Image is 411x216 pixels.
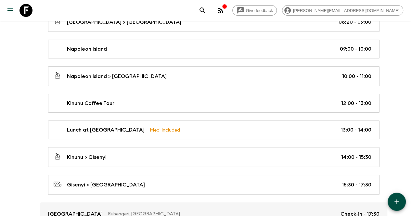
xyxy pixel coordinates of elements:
p: Meal Included [150,126,180,133]
a: Napoleon Island > [GEOGRAPHIC_DATA]10:00 - 11:00 [48,66,379,86]
p: 08:20 - 09:00 [339,18,371,26]
a: Gisenyi > [GEOGRAPHIC_DATA]15:30 - 17:30 [48,175,379,195]
a: Lunch at [GEOGRAPHIC_DATA]Meal Included13:00 - 14:00 [48,121,379,139]
a: Napoleon Island09:00 - 10:00 [48,40,379,58]
p: Kinunu Coffee Tour [67,99,114,107]
span: [PERSON_NAME][EMAIL_ADDRESS][DOMAIN_NAME] [289,8,403,13]
a: Kinunu > Gisenyi14:00 - 15:30 [48,147,379,167]
button: search adventures [196,4,209,17]
p: Kinunu > Gisenyi [67,153,107,161]
button: menu [4,4,17,17]
a: Give feedback [232,5,277,16]
p: 10:00 - 11:00 [342,72,371,80]
p: 13:00 - 14:00 [341,126,371,134]
p: Gisenyi > [GEOGRAPHIC_DATA] [67,181,145,189]
p: 14:00 - 15:30 [341,153,371,161]
span: Give feedback [242,8,276,13]
p: 09:00 - 10:00 [340,45,371,53]
a: Kinunu Coffee Tour12:00 - 13:00 [48,94,379,113]
div: [PERSON_NAME][EMAIL_ADDRESS][DOMAIN_NAME] [282,5,403,16]
p: [GEOGRAPHIC_DATA] > [GEOGRAPHIC_DATA] [67,18,181,26]
p: Lunch at [GEOGRAPHIC_DATA] [67,126,145,134]
a: [GEOGRAPHIC_DATA] > [GEOGRAPHIC_DATA]08:20 - 09:00 [48,12,379,32]
p: 12:00 - 13:00 [341,99,371,107]
p: Napoleon Island [67,45,107,53]
p: 15:30 - 17:30 [342,181,371,189]
p: Napoleon Island > [GEOGRAPHIC_DATA] [67,72,167,80]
